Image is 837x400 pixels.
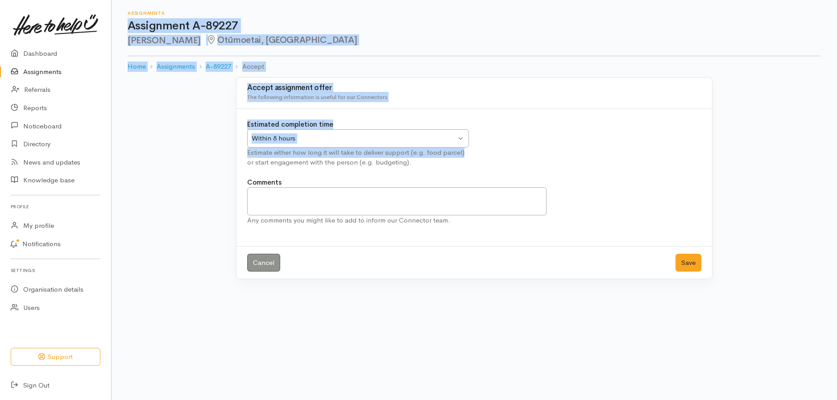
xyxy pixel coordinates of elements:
[247,177,282,188] label: Comments
[128,62,146,72] a: Home
[247,120,333,130] label: Estimated completion time
[252,133,456,144] div: Within 8 hours
[11,201,100,213] h6: Profile
[231,62,264,72] li: Accept
[247,254,280,272] a: Cancel
[128,35,821,45] h2: [PERSON_NAME]
[11,348,100,366] button: Support
[675,254,701,272] button: Save
[206,62,231,72] a: A-89227
[128,11,821,16] h6: Assignments
[11,264,100,276] h6: Settings
[247,215,547,226] div: Any comments you might like to add to inform our Connector team.
[247,84,701,92] h3: Accept assignment offer
[247,148,469,168] div: Estimate either how long it will take to deliver support (e.g. food parcel) or start engagement w...
[157,62,195,72] a: Assignments
[128,56,821,77] nav: breadcrumb
[128,20,821,33] h1: Assignment A-89227
[206,34,357,45] span: Otūmoetai, [GEOGRAPHIC_DATA]
[247,93,387,101] span: The following information is useful for our Connectors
